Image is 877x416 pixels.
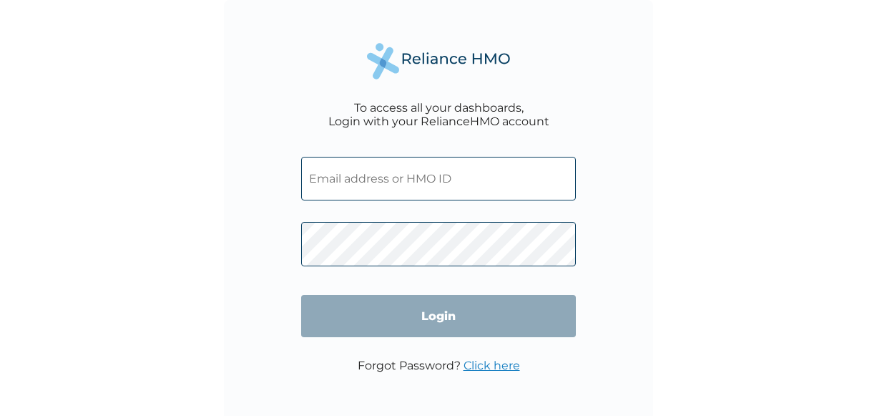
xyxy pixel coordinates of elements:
[367,43,510,79] img: Reliance Health's Logo
[358,359,520,372] p: Forgot Password?
[464,359,520,372] a: Click here
[301,295,576,337] input: Login
[328,101,549,128] div: To access all your dashboards, Login with your RelianceHMO account
[301,157,576,200] input: Email address or HMO ID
